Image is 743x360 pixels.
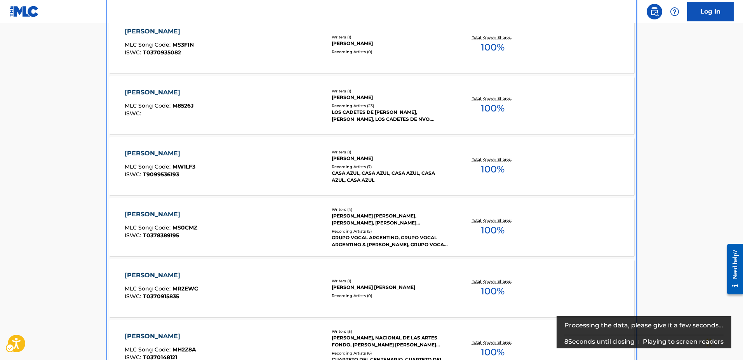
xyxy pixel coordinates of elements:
[472,278,513,284] p: Total Known Shares:
[481,284,505,298] span: 100 %
[332,94,449,101] div: [PERSON_NAME]
[481,40,505,54] span: 100 %
[332,212,449,226] div: [PERSON_NAME] [PERSON_NAME], [PERSON_NAME], [PERSON_NAME] [PERSON_NAME] [PERSON_NAME]
[481,345,505,359] span: 100 %
[472,217,513,223] p: Total Known Shares:
[125,293,143,300] span: ISWC :
[125,171,143,178] span: ISWC :
[172,285,198,292] span: MR2EWC
[125,149,195,158] div: [PERSON_NAME]
[472,339,513,345] p: Total Known Shares:
[332,88,449,94] div: Writers ( 1 )
[109,259,634,317] a: [PERSON_NAME]MLC Song Code:MR2EWCISWC:T0370915835Writers (1)[PERSON_NAME] [PERSON_NAME]Recording ...
[125,110,143,117] span: ISWC :
[332,207,449,212] div: Writers ( 4 )
[472,157,513,162] p: Total Known Shares:
[109,198,634,256] a: [PERSON_NAME]MLC Song Code:MS0CMZISWC:T0378389195Writers (4)[PERSON_NAME] [PERSON_NAME], [PERSON_...
[125,27,194,36] div: [PERSON_NAME]
[125,346,172,353] span: MLC Song Code :
[172,346,196,353] span: MH2Z8A
[481,162,505,176] span: 100 %
[125,102,172,109] span: MLC Song Code :
[564,338,568,345] span: 8
[332,155,449,162] div: [PERSON_NAME]
[125,232,143,239] span: ISWC :
[564,316,724,335] div: Processing the data, please give it a few seconds...
[687,2,734,21] a: Log In
[172,163,195,170] span: MW1LF3
[332,350,449,356] div: Recording Artists ( 6 )
[472,35,513,40] p: Total Known Shares:
[332,329,449,334] div: Writers ( 5 )
[125,41,172,48] span: MLC Song Code :
[332,40,449,47] div: [PERSON_NAME]
[125,271,198,280] div: [PERSON_NAME]
[472,96,513,101] p: Total Known Shares:
[721,238,743,300] iframe: Iframe | Resource Center
[143,49,181,56] span: T0370935082
[125,285,172,292] span: MLC Song Code :
[9,6,39,17] img: MLC Logo
[332,49,449,55] div: Recording Artists ( 0 )
[143,293,179,300] span: T0370915835
[650,7,659,16] img: search
[332,34,449,40] div: Writers ( 1 )
[332,149,449,155] div: Writers ( 1 )
[109,15,634,73] a: [PERSON_NAME]MLC Song Code:MS3FINISWC:T0370935082Writers (1)[PERSON_NAME]Recording Artists (0)Tot...
[125,332,196,341] div: [PERSON_NAME]
[332,103,449,109] div: Recording Artists ( 23 )
[172,41,194,48] span: MS3FIN
[125,49,143,56] span: ISWC :
[109,76,634,134] a: [PERSON_NAME]MLC Song Code:M8526JISWC:Writers (1)[PERSON_NAME]Recording Artists (23)LOS CADETES D...
[670,7,679,16] img: help
[109,137,634,195] a: [PERSON_NAME]MLC Song Code:MW1LF3ISWC:T9099536193Writers (1)[PERSON_NAME]Recording Artists (7)CAS...
[125,163,172,170] span: MLC Song Code :
[125,210,197,219] div: [PERSON_NAME]
[332,228,449,234] div: Recording Artists ( 5 )
[481,223,505,237] span: 100 %
[332,164,449,170] div: Recording Artists ( 7 )
[125,88,194,97] div: [PERSON_NAME]
[332,109,449,123] div: LOS CADETES DE [PERSON_NAME], [PERSON_NAME], LOS CADETES DE NVO.[PERSON_NAME], LOS CADETES DE NVO...
[332,278,449,284] div: Writers ( 1 )
[172,102,194,109] span: M8526J
[332,234,449,248] div: GRUPO VOCAL ARGENTINO, GRUPO VOCAL ARGENTINO & [PERSON_NAME], GRUPO VOCAL [DEMOGRAPHIC_DATA], [PE...
[143,171,179,178] span: T9099536193
[332,334,449,348] div: [PERSON_NAME], NACIONAL DE LAS ARTES FONDO, [PERSON_NAME] [PERSON_NAME] CATULO [PERSON_NAME], [PE...
[332,284,449,291] div: [PERSON_NAME] [PERSON_NAME]
[481,101,505,115] span: 100 %
[332,293,449,299] div: Recording Artists ( 0 )
[172,224,197,231] span: MS0CMZ
[125,224,172,231] span: MLC Song Code :
[143,232,179,239] span: T0378389195
[332,170,449,184] div: CASA AZUL, CASA AZUL, CASA AZUL, CASA AZUL, CASA AZUL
